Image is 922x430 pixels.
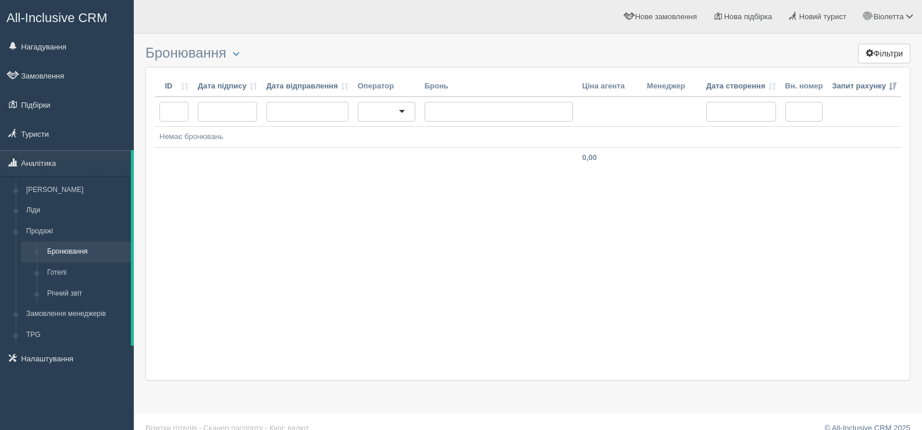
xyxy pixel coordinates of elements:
a: Річний звіт [42,283,131,304]
span: Новий турист [799,12,846,21]
a: [PERSON_NAME] [21,180,131,201]
a: Дата відправлення [266,81,348,92]
a: Замовлення менеджерів [21,304,131,325]
span: All-Inclusive CRM [6,10,108,25]
div: Немає бронювань [159,132,896,143]
a: Ліди [21,200,131,221]
th: Бронь [420,76,578,97]
th: Оператор [353,76,420,97]
a: TPG [21,325,131,346]
span: Нова підбірка [724,12,773,21]
th: Ціна агента [578,76,642,97]
a: All-Inclusive CRM [1,1,133,33]
th: Менеджер [642,76,702,97]
a: Бронювання [42,241,131,262]
span: Нове замовлення [635,12,697,21]
a: Готелі [42,262,131,283]
a: Дата підпису [198,81,257,92]
a: Продажі [21,221,131,242]
a: Дата створення [706,81,776,92]
a: Запит рахунку [832,81,896,92]
h3: Бронювання [145,45,910,61]
a: ID [159,81,188,92]
th: Вн. номер [781,76,828,97]
button: Фільтри [858,44,910,63]
td: 0,00 [578,147,642,168]
span: Віолетта [873,12,903,21]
